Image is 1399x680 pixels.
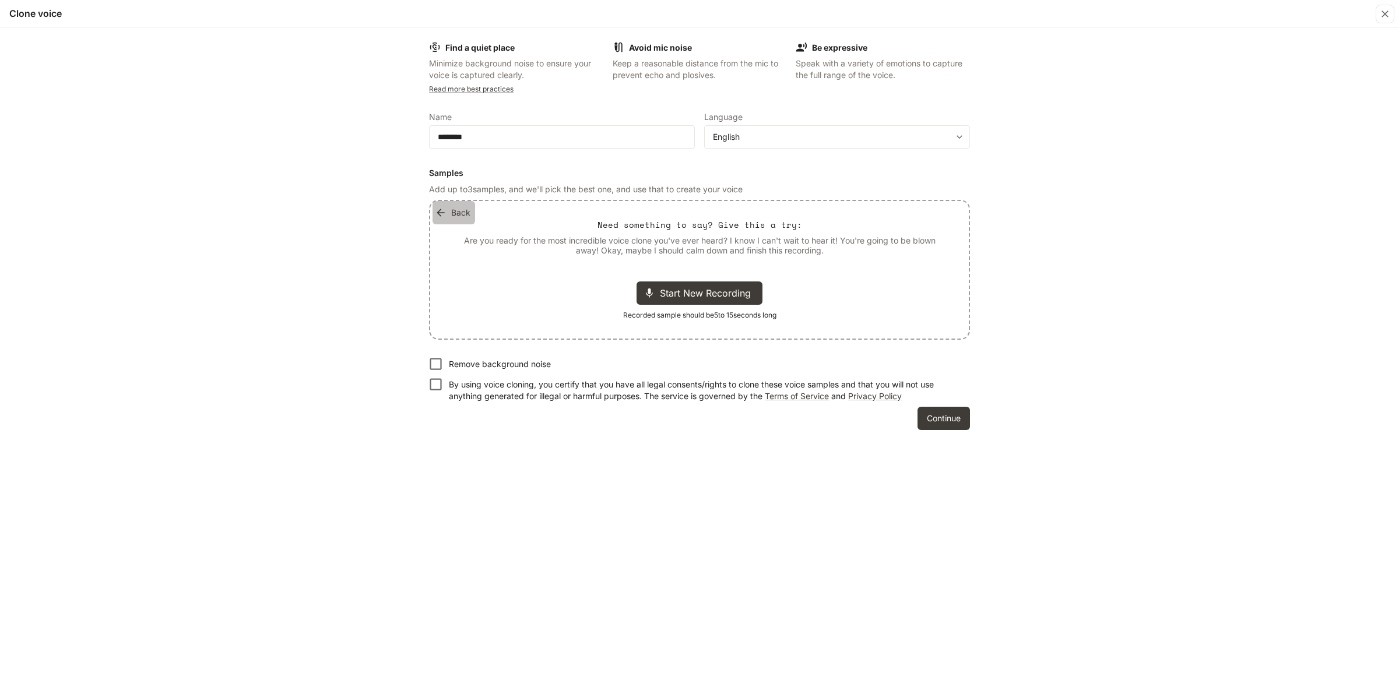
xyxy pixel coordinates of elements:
button: Continue [918,407,970,430]
b: Find a quiet place [445,43,515,52]
a: Read more best practices [429,84,514,93]
p: Speak with a variety of emotions to capture the full range of the voice. [796,58,970,81]
p: By using voice cloning, you certify that you have all legal consents/rights to clone these voice ... [449,379,961,402]
a: Privacy Policy [848,391,902,401]
h6: Samples [429,167,970,179]
div: English [713,131,951,143]
p: Minimize background noise to ensure your voice is captured clearly. [429,58,603,81]
p: Need something to say? Give this a try: [597,219,802,231]
p: Are you ready for the most incredible voice clone you've ever heard? I know I can't wait to hear ... [458,235,941,256]
p: Language [704,113,743,121]
p: Keep a reasonable distance from the mic to prevent echo and plosives. [613,58,787,81]
div: Start New Recording [637,281,762,305]
p: Add up to 3 samples, and we'll pick the best one, and use that to create your voice [429,184,970,195]
span: Recorded sample should be 5 to 15 seconds long [623,309,776,321]
b: Avoid mic noise [629,43,692,52]
div: English [705,131,969,143]
button: Back [433,201,475,224]
b: Be expressive [812,43,867,52]
span: Start New Recording [660,286,758,300]
a: Terms of Service [765,391,829,401]
p: Remove background noise [449,358,551,370]
p: Name [429,113,452,121]
h5: Clone voice [9,7,62,20]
